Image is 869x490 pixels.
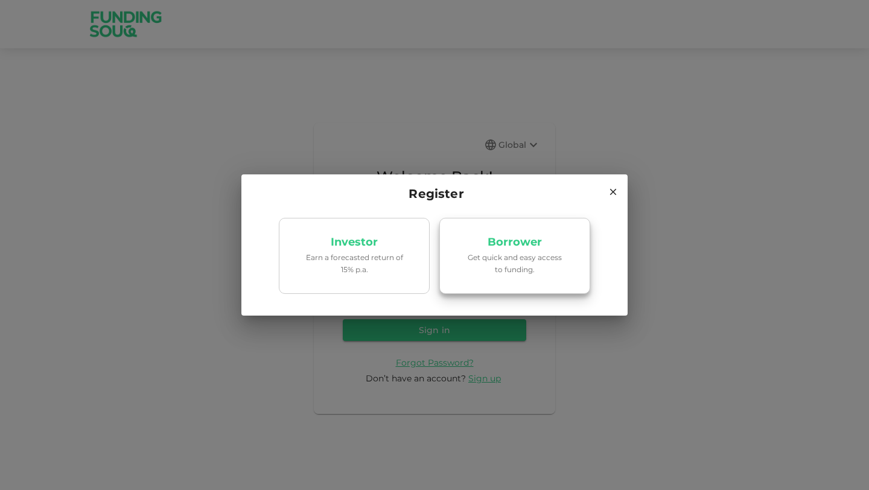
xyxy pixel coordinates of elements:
[331,237,378,248] p: Investor
[279,218,430,294] a: InvestorEarn a forecasted return of 15% p.a.
[303,252,406,275] p: Earn a forecasted return of 15% p.a.
[439,218,590,294] a: BorrowerGet quick and easy access to funding.
[405,184,463,203] span: Register
[488,237,542,248] p: Borrower
[463,252,566,275] p: Get quick and easy access to funding.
